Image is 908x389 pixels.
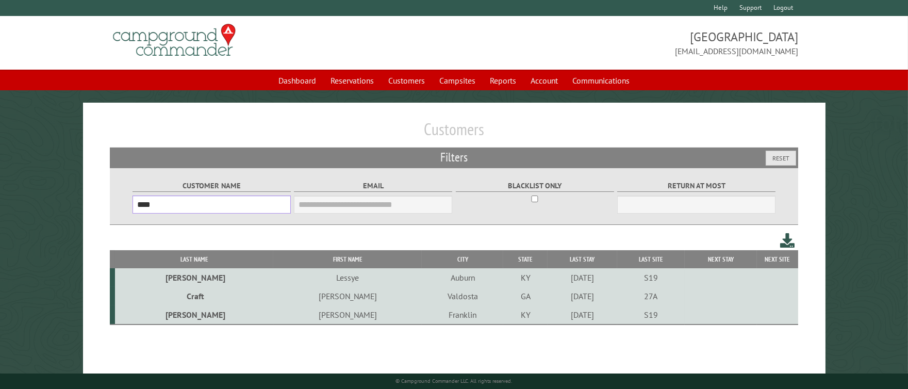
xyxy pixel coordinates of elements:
[422,305,503,325] td: Franklin
[503,305,548,325] td: KY
[456,180,614,192] label: Blacklist only
[294,180,452,192] label: Email
[396,378,513,384] small: © Campground Commander LLC. All rights reserved.
[273,268,422,287] td: Lessye
[549,291,615,301] div: [DATE]
[382,71,431,90] a: Customers
[273,305,422,325] td: [PERSON_NAME]
[503,287,548,305] td: GA
[115,268,273,287] td: [PERSON_NAME]
[617,268,685,287] td: S19
[133,180,291,192] label: Customer Name
[272,71,322,90] a: Dashboard
[617,305,685,325] td: S19
[273,250,422,268] th: First Name
[115,287,273,305] td: Craft
[422,268,503,287] td: Auburn
[110,119,798,148] h1: Customers
[549,310,615,320] div: [DATE]
[454,28,798,57] span: [GEOGRAPHIC_DATA] [EMAIL_ADDRESS][DOMAIN_NAME]
[503,250,548,268] th: State
[524,71,564,90] a: Account
[617,250,685,268] th: Last Site
[617,180,775,192] label: Return at most
[422,250,503,268] th: City
[757,250,798,268] th: Next Site
[617,287,685,305] td: 27A
[324,71,380,90] a: Reservations
[115,305,273,325] td: [PERSON_NAME]
[685,250,756,268] th: Next Stay
[422,287,503,305] td: Valdosta
[110,148,798,167] h2: Filters
[115,250,273,268] th: Last Name
[566,71,636,90] a: Communications
[549,272,615,283] div: [DATE]
[766,151,796,166] button: Reset
[503,268,548,287] td: KY
[484,71,522,90] a: Reports
[110,20,239,60] img: Campground Commander
[780,231,795,250] a: Download this customer list (.csv)
[273,287,422,305] td: [PERSON_NAME]
[548,250,617,268] th: Last Stay
[433,71,482,90] a: Campsites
